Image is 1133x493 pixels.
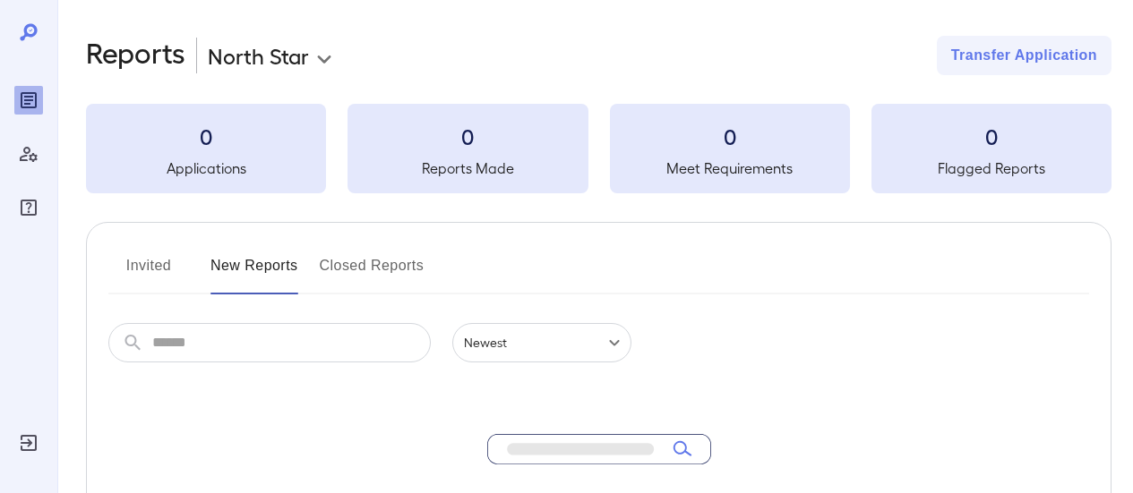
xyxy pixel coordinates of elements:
div: Reports [14,86,43,115]
h5: Flagged Reports [871,157,1112,179]
h3: 0 [610,122,850,150]
h3: 0 [348,122,588,150]
div: Newest [452,323,631,362]
div: FAQ [14,193,43,222]
summary: 0Applications0Reports Made0Meet Requirements0Flagged Reports [86,104,1112,193]
button: New Reports [210,251,298,294]
button: Transfer Application [937,36,1112,75]
h5: Reports Made [348,157,588,179]
h5: Applications [86,157,326,179]
p: North Star [208,41,309,70]
button: Closed Reports [320,251,425,294]
div: Log Out [14,429,43,457]
h3: 0 [871,122,1112,150]
h5: Meet Requirements [610,157,850,179]
div: Manage Users [14,140,43,168]
h2: Reports [86,36,185,75]
h3: 0 [86,122,326,150]
button: Invited [108,251,189,294]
